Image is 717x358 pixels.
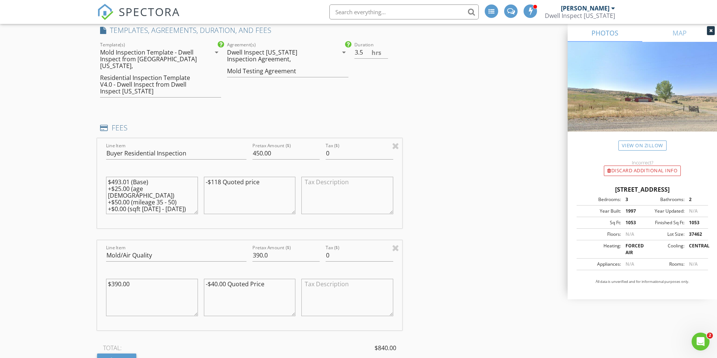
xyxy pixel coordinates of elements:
div: Dwell Inspect [US_STATE] Inspection Agreement, [227,49,327,62]
input: Search everything... [329,4,479,19]
div: Bathrooms: [642,196,685,203]
p: All data is unverified and for informational purposes only. [577,279,708,284]
div: Residential Inspection Template V4.0 - Dwell Inspect from Dwell Inspect [US_STATE] [100,74,200,95]
img: streetview [568,42,717,149]
span: $840.00 [375,343,396,352]
div: Discard Additional info [604,166,681,176]
div: Appliances: [579,261,621,268]
div: Sq Ft: [579,219,621,226]
div: Year Built: [579,208,621,215]
i: arrow_drop_down [339,48,348,57]
div: 1053 [621,219,642,226]
i: arrow_drop_down [212,48,221,57]
div: Heating: [579,243,621,256]
div: CENTRAL [685,243,706,256]
div: Finished Sq Ft: [642,219,685,226]
span: TOTAL: [103,343,122,352]
img: The Best Home Inspection Software - Spectora [97,4,114,20]
div: 1997 [621,208,642,215]
div: 37462 [685,231,706,238]
div: [PERSON_NAME] [561,4,609,12]
iframe: Intercom live chat [692,333,710,351]
div: 3 [621,196,642,203]
a: MAP [642,24,717,42]
div: Mold Inspection Template - Dwell Inspect from [GEOGRAPHIC_DATA] [US_STATE], [100,49,200,69]
div: Incorrect? [568,160,717,166]
span: hrs [372,50,381,56]
div: Rooms: [642,261,685,268]
a: View on Zillow [618,141,667,151]
div: Mold Testing Agreement [227,68,296,74]
div: 2 [685,196,706,203]
div: Floors: [579,231,621,238]
span: N/A [689,261,698,267]
h4: FEES [100,123,399,133]
span: N/A [689,208,698,214]
div: 1053 [685,219,706,226]
span: 2 [707,333,713,339]
div: [STREET_ADDRESS] [577,185,708,194]
input: 0.0 [354,46,388,59]
div: FORCED AIR [621,243,642,256]
div: Bedrooms: [579,196,621,203]
div: Cooling: [642,243,685,256]
div: Lot Size: [642,231,685,238]
a: PHOTOS [568,24,642,42]
div: Dwell Inspect Idaho [545,12,615,19]
span: N/A [626,261,634,267]
a: SPECTORA [97,10,180,26]
div: Year Updated: [642,208,685,215]
span: N/A [626,231,634,237]
span: SPECTORA [119,4,180,19]
h4: TEMPLATES, AGREEMENTS, DURATION, AND FEES [100,25,399,35]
